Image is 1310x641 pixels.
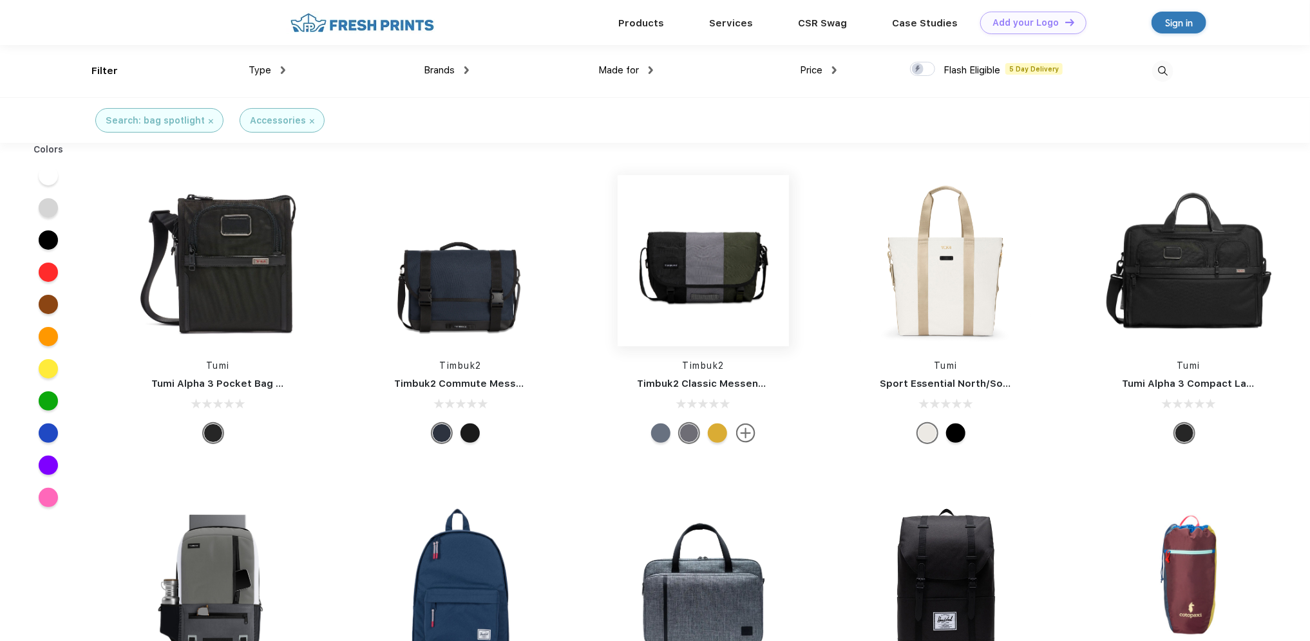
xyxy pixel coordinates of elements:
img: DT [1065,19,1074,26]
div: Eco Black [460,423,480,443]
img: filter_cancel.svg [310,119,314,124]
a: Tumi [206,360,230,371]
img: func=resize&h=266 [375,175,546,346]
img: filter_cancel.svg [209,119,213,124]
div: Black [946,423,965,443]
img: more.svg [736,423,755,443]
div: Black [204,423,223,443]
a: Tumi Alpha 3 Pocket Bag Small [151,378,302,389]
div: Colors [24,143,73,156]
div: Filter [91,64,118,79]
a: Timbuk2 Commute Messenger Bag [394,378,567,389]
a: Timbuk2 Classic Messenger Bag [637,378,797,389]
span: Brands [424,64,455,76]
span: Type [249,64,271,76]
div: Eco Amber [708,423,727,443]
span: Flash Eligible [944,64,1000,76]
a: Products [618,17,664,29]
div: Add your Logo [992,17,1059,28]
a: Tumi [1177,360,1201,371]
img: dropdown.png [464,66,469,74]
div: Search: bag spotlight [106,114,205,127]
div: Sign in [1165,15,1193,30]
div: Accessories [250,114,306,127]
a: Timbuk2 [439,360,482,371]
img: func=resize&h=266 [618,175,789,346]
a: Tumi [934,360,958,371]
div: Eco Lightbeam [651,423,670,443]
span: Made for [598,64,639,76]
img: func=resize&h=266 [1103,175,1275,346]
span: Price [800,64,822,76]
div: Off White Tan [918,423,937,443]
img: func=resize&h=266 [860,175,1032,346]
div: Eco Army Pop [679,423,699,443]
img: desktop_search.svg [1152,60,1173,82]
img: func=resize&h=266 [132,175,303,346]
a: Sport Essential North/South Tote [880,378,1045,389]
img: fo%20logo%202.webp [287,12,438,34]
img: dropdown.png [281,66,285,74]
div: Eco Nautical [432,423,451,443]
img: dropdown.png [832,66,837,74]
a: Sign in [1152,12,1206,33]
div: Black [1175,423,1194,443]
a: Timbuk2 [682,360,725,371]
img: dropdown.png [649,66,653,74]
